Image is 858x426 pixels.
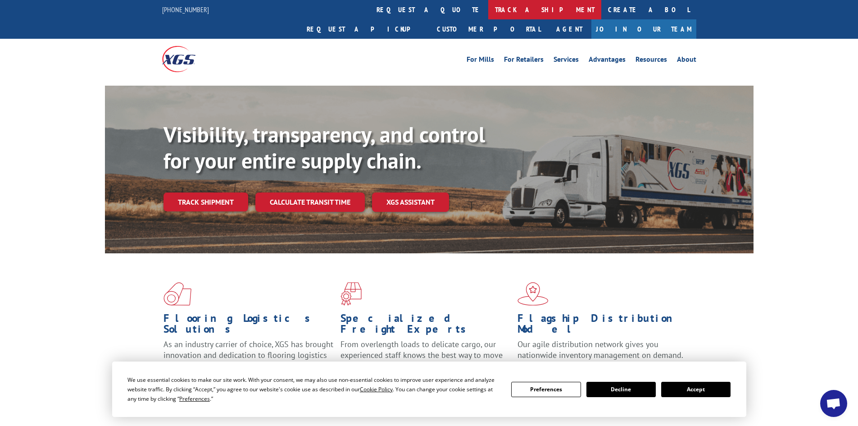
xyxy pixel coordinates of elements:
[504,56,544,66] a: For Retailers
[300,19,430,39] a: Request a pickup
[636,56,667,66] a: Resources
[820,390,847,417] div: Open chat
[127,375,500,403] div: We use essential cookies to make our site work. With your consent, we may also use non-essential ...
[163,313,334,339] h1: Flooring Logistics Solutions
[340,282,362,306] img: xgs-icon-focused-on-flooring-red
[163,120,485,174] b: Visibility, transparency, and control for your entire supply chain.
[255,192,365,212] a: Calculate transit time
[372,192,449,212] a: XGS ASSISTANT
[589,56,626,66] a: Advantages
[340,313,511,339] h1: Specialized Freight Experts
[467,56,494,66] a: For Mills
[112,362,746,417] div: Cookie Consent Prompt
[586,382,656,397] button: Decline
[591,19,696,39] a: Join Our Team
[163,192,248,211] a: Track shipment
[163,339,333,371] span: As an industry carrier of choice, XGS has brought innovation and dedication to flooring logistics...
[360,385,393,393] span: Cookie Policy
[430,19,547,39] a: Customer Portal
[518,313,688,339] h1: Flagship Distribution Model
[554,56,579,66] a: Services
[547,19,591,39] a: Agent
[163,282,191,306] img: xgs-icon-total-supply-chain-intelligence-red
[179,395,210,403] span: Preferences
[661,382,731,397] button: Accept
[677,56,696,66] a: About
[340,339,511,379] p: From overlength loads to delicate cargo, our experienced staff knows the best way to move your fr...
[518,282,549,306] img: xgs-icon-flagship-distribution-model-red
[518,339,683,360] span: Our agile distribution network gives you nationwide inventory management on demand.
[511,382,581,397] button: Preferences
[162,5,209,14] a: [PHONE_NUMBER]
